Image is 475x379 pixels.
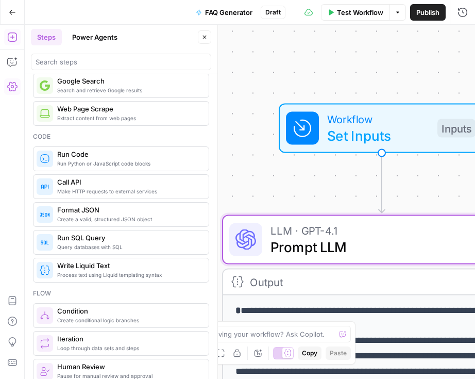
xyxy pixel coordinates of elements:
span: Condition [57,306,200,316]
span: Human Review [57,361,200,372]
span: Web Page Scrape [57,104,200,114]
div: Flow [33,289,209,298]
button: Publish [410,4,446,21]
span: Copy [302,349,317,358]
span: Make HTTP requests to external services [57,187,200,195]
span: Write Liquid Text [57,260,200,271]
span: Format JSON [57,205,200,215]
span: Extract content from web pages [57,114,200,122]
span: Process text using Liquid templating syntax [57,271,200,279]
button: Power Agents [66,29,124,45]
span: Run SQL Query [57,233,200,243]
span: Draft [265,8,281,17]
span: Workflow [327,111,429,127]
span: FAQ Generator [205,7,252,18]
span: Call API [57,177,200,187]
button: Paste [326,347,351,360]
g: Edge from start to step_2 [379,153,385,213]
div: Code [33,132,209,141]
button: Steps [31,29,62,45]
span: Create a valid, structured JSON object [57,215,200,223]
span: Create conditional logic branches [57,316,200,324]
button: Test Workflow [321,4,389,21]
span: Test Workflow [337,7,383,18]
span: Paste [330,349,347,358]
span: Run Python or JavaScript code blocks [57,159,200,168]
span: Run Code [57,149,200,159]
span: Search and retrieve Google results [57,86,200,94]
button: FAQ Generator [190,4,259,21]
input: Search steps [36,57,207,67]
span: Query databases with SQL [57,243,200,251]
span: Iteration [57,334,200,344]
span: Set Inputs [327,125,429,146]
span: Google Search [57,76,200,86]
span: Publish [416,7,439,18]
button: Copy [298,347,321,360]
span: Loop through data sets and steps [57,344,200,352]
